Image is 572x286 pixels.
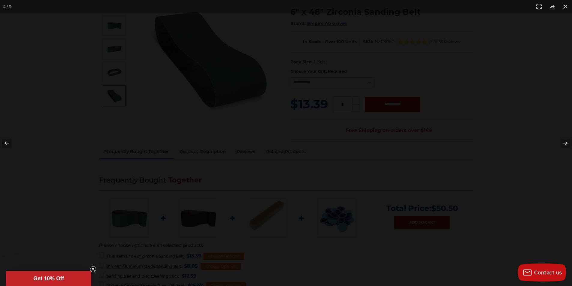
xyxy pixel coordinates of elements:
[6,271,91,286] div: Get 10% OffClose teaser
[90,266,96,272] button: Close teaser
[551,128,572,158] button: Next (arrow right)
[33,275,64,281] span: Get 10% Off
[518,263,566,281] button: Contact us
[534,270,562,275] span: Contact us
